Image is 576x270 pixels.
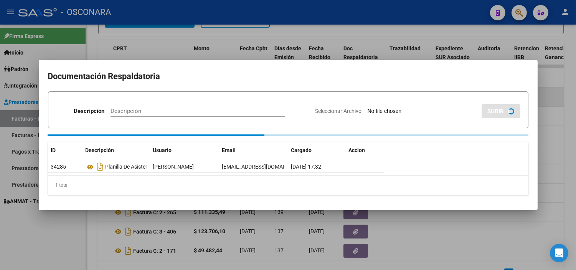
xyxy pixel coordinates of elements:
datatable-header-cell: Accion [346,142,384,159]
div: Planilla De Asistencia_2 [86,161,147,173]
span: Seleccionar Archivo [315,108,362,114]
span: ID [51,147,56,153]
span: 34285 [51,164,66,170]
div: Open Intercom Messenger [550,244,568,262]
span: [DATE] 17:32 [291,164,322,170]
button: SUBIR [482,104,520,118]
p: Descripción [74,107,104,116]
h2: Documentación Respaldatoria [48,69,528,84]
span: Usuario [153,147,172,153]
span: [EMAIL_ADDRESS][DOMAIN_NAME] [222,164,307,170]
span: Cargado [291,147,312,153]
span: SUBIR [488,108,504,115]
span: Descripción [86,147,114,153]
span: Email [222,147,236,153]
datatable-header-cell: Cargado [288,142,346,159]
datatable-header-cell: Descripción [83,142,150,159]
span: Accion [349,147,365,153]
div: 1 total [48,176,528,195]
datatable-header-cell: Usuario [150,142,219,159]
span: [PERSON_NAME] [153,164,194,170]
datatable-header-cell: ID [48,142,83,159]
i: Descargar documento [96,161,106,173]
datatable-header-cell: Email [219,142,288,159]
